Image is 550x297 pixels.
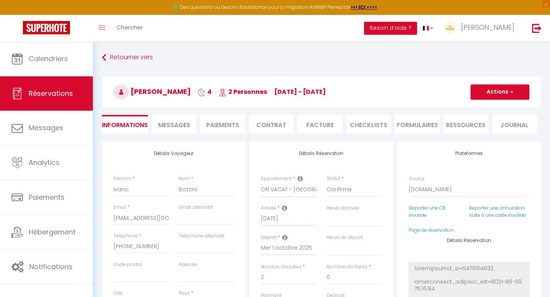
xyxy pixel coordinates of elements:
[298,115,342,134] li: Facture
[111,15,149,42] a: Chercher
[261,234,277,241] label: Départ
[113,151,234,156] h4: Détails Voyageur
[327,175,340,182] label: Statut
[274,87,326,96] span: [DATE] - [DATE]
[179,290,190,297] label: Pays
[249,115,294,134] li: Contrat
[364,22,417,35] button: Besoin d'aide ?
[327,234,363,241] label: Heure de départ
[327,205,359,212] label: Heure d'arrivée
[102,51,541,65] a: Retourner vers
[409,238,529,243] h4: Détails Réservation
[29,123,63,132] span: Messages
[113,87,191,96] span: [PERSON_NAME]
[113,261,142,268] label: Code postal
[461,23,514,32] span: [PERSON_NAME]
[261,175,292,182] label: Appartement
[409,205,446,218] a: Reporter une CB invalide
[29,89,73,98] span: Réservations
[29,192,65,202] span: Paiements
[219,87,267,96] span: 2 Personnes
[261,263,301,271] label: Nombre d'adultes
[532,23,542,33] img: logout
[179,175,190,182] label: Nom
[198,87,212,96] span: 4
[261,205,276,212] label: Arrivée
[29,262,73,271] span: Notifications
[471,84,529,100] button: Actions
[29,158,60,167] span: Analytics
[29,54,68,63] span: Calendriers
[409,175,425,182] label: Source
[200,115,245,134] li: Paiements
[113,290,123,297] label: Ville
[113,232,138,240] label: Téléphone
[23,21,70,34] img: Super Booking
[443,115,488,134] li: Ressources
[113,175,131,182] label: Prénom
[492,115,537,134] li: Journal
[102,115,148,134] li: Informations
[346,115,391,134] li: CHECKLISTS
[179,232,225,240] label: Téléphone alternatif
[327,263,367,271] label: Nombre d'enfants
[113,204,126,211] label: Email
[29,227,76,237] span: Hébergement
[409,227,454,233] a: Page de réservation
[179,261,197,268] label: Adresse
[445,22,456,33] img: ...
[351,4,377,10] a: >>> ICI <<<<
[439,15,524,42] a: ... [PERSON_NAME]
[158,121,190,129] span: Messages
[179,204,213,211] label: Email alternatif
[409,151,529,156] h4: Plateformes
[469,205,526,218] a: Reporter une annulation suite à une carte invalide
[395,115,440,134] li: FORMULAIRES
[261,151,382,156] h4: Détails Réservation
[116,23,143,31] span: Chercher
